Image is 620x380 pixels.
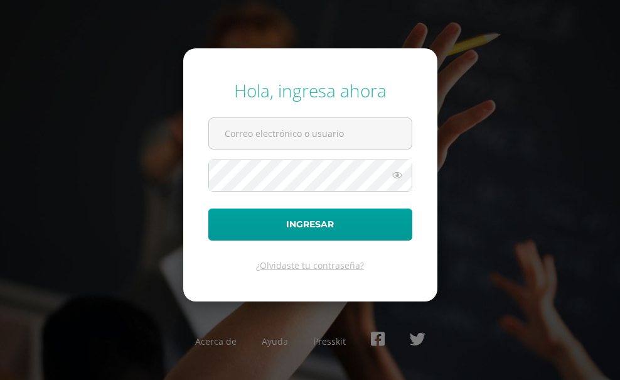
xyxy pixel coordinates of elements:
[209,118,412,149] input: Correo electrónico o usuario
[208,79,412,102] div: Hola, ingresa ahora
[256,259,364,271] a: ¿Olvidaste tu contraseña?
[262,335,288,347] a: Ayuda
[195,335,237,347] a: Acerca de
[208,209,412,241] button: Ingresar
[313,335,346,347] a: Presskit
